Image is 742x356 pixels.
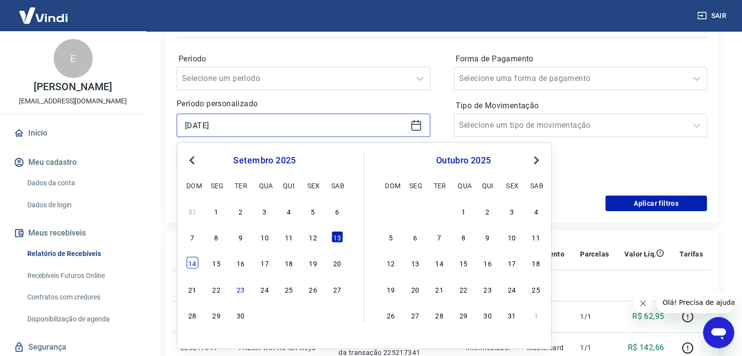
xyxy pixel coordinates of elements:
div: Choose sexta-feira, 3 de outubro de 2025 [506,205,518,217]
img: Vindi [12,0,75,30]
div: dom [186,179,198,191]
div: ter [235,179,246,191]
div: Choose sexta-feira, 5 de setembro de 2025 [307,205,319,217]
div: Choose quinta-feira, 11 de setembro de 2025 [283,231,295,243]
iframe: Mensagem da empresa [657,292,734,313]
div: Choose sábado, 27 de setembro de 2025 [331,283,343,295]
div: Choose domingo, 7 de setembro de 2025 [186,231,198,243]
div: Choose terça-feira, 14 de outubro de 2025 [433,257,445,269]
div: Choose quarta-feira, 3 de setembro de 2025 [259,205,270,217]
div: Choose quinta-feira, 18 de setembro de 2025 [283,257,295,269]
div: Choose segunda-feira, 15 de setembro de 2025 [211,257,222,269]
div: Choose domingo, 31 de agosto de 2025 [186,205,198,217]
div: dom [385,179,397,191]
p: Valor Líq. [624,249,656,259]
div: ter [433,179,445,191]
div: Choose quarta-feira, 24 de setembro de 2025 [259,283,270,295]
div: qui [482,179,494,191]
p: Tarifas [680,249,703,259]
div: Choose domingo, 12 de outubro de 2025 [385,257,397,269]
button: Sair [695,7,730,25]
div: Choose terça-feira, 21 de outubro de 2025 [433,283,445,295]
p: 1/1 [580,312,609,321]
div: Choose sexta-feira, 10 de outubro de 2025 [506,231,518,243]
p: [PERSON_NAME] [34,82,112,92]
div: Choose quarta-feira, 8 de outubro de 2025 [458,231,469,243]
div: Choose terça-feira, 28 de outubro de 2025 [433,309,445,321]
div: Choose domingo, 21 de setembro de 2025 [186,283,198,295]
div: Choose segunda-feira, 1 de setembro de 2025 [211,205,222,217]
div: Choose segunda-feira, 13 de outubro de 2025 [409,257,421,269]
div: sab [530,179,542,191]
button: Aplicar filtros [605,196,707,211]
button: Meus recebíveis [12,222,134,244]
div: Choose quinta-feira, 2 de outubro de 2025 [283,309,295,321]
div: Choose sexta-feira, 26 de setembro de 2025 [307,283,319,295]
div: Choose sexta-feira, 12 de setembro de 2025 [307,231,319,243]
div: Choose terça-feira, 30 de setembro de 2025 [235,309,246,321]
div: Choose quinta-feira, 9 de outubro de 2025 [482,231,494,243]
div: Choose quarta-feira, 1 de outubro de 2025 [458,205,469,217]
div: Choose segunda-feira, 20 de outubro de 2025 [409,283,421,295]
div: qui [283,179,295,191]
div: Choose terça-feira, 2 de setembro de 2025 [235,205,246,217]
input: Data inicial [185,118,406,133]
div: Choose domingo, 28 de setembro de 2025 [385,205,397,217]
div: Choose sábado, 1 de novembro de 2025 [530,309,542,321]
div: sex [506,179,518,191]
div: Choose sábado, 13 de setembro de 2025 [331,231,343,243]
p: R$ 142,66 [628,342,664,354]
div: Choose terça-feira, 7 de outubro de 2025 [433,231,445,243]
div: Choose quarta-feira, 1 de outubro de 2025 [259,309,270,321]
div: Choose terça-feira, 30 de setembro de 2025 [433,205,445,217]
div: sab [331,179,343,191]
div: Choose domingo, 26 de outubro de 2025 [385,309,397,321]
div: setembro 2025 [185,155,344,166]
div: Choose sábado, 4 de outubro de 2025 [530,205,542,217]
iframe: Botão para abrir a janela de mensagens [703,317,734,348]
div: Choose sábado, 25 de outubro de 2025 [530,283,542,295]
div: E [54,39,93,78]
div: Choose sábado, 6 de setembro de 2025 [331,205,343,217]
div: Choose quarta-feira, 22 de outubro de 2025 [458,283,469,295]
div: Choose sábado, 20 de setembro de 2025 [331,257,343,269]
div: Choose sexta-feira, 19 de setembro de 2025 [307,257,319,269]
div: Choose segunda-feira, 27 de outubro de 2025 [409,309,421,321]
iframe: Fechar mensagem [633,294,653,313]
label: Forma de Pagamento [456,53,705,65]
div: Choose segunda-feira, 8 de setembro de 2025 [211,231,222,243]
a: Início [12,122,134,144]
label: Tipo de Movimentação [456,100,705,112]
button: Previous Month [186,155,198,166]
div: Choose domingo, 14 de setembro de 2025 [186,257,198,269]
div: seg [409,179,421,191]
div: Choose domingo, 28 de setembro de 2025 [186,309,198,321]
div: Choose quarta-feira, 15 de outubro de 2025 [458,257,469,269]
div: Choose quarta-feira, 29 de outubro de 2025 [458,309,469,321]
div: Choose quinta-feira, 16 de outubro de 2025 [482,257,494,269]
div: Choose quinta-feira, 25 de setembro de 2025 [283,283,295,295]
a: Contratos com credores [23,287,134,307]
div: month 2025-10 [384,204,543,322]
p: [EMAIL_ADDRESS][DOMAIN_NAME] [19,96,127,106]
div: Choose quarta-feira, 17 de setembro de 2025 [259,257,270,269]
p: R$ 62,95 [632,311,664,322]
a: Dados de login [23,195,134,215]
span: Olá! Precisa de ajuda? [6,7,82,15]
div: outubro 2025 [384,155,543,166]
div: Choose quinta-feira, 30 de outubro de 2025 [482,309,494,321]
div: qua [458,179,469,191]
div: sex [307,179,319,191]
div: Choose domingo, 19 de outubro de 2025 [385,283,397,295]
div: Choose quarta-feira, 10 de setembro de 2025 [259,231,270,243]
div: Choose segunda-feira, 29 de setembro de 2025 [211,309,222,321]
p: Parcelas [580,249,609,259]
div: month 2025-09 [185,204,344,322]
div: Choose sexta-feira, 31 de outubro de 2025 [506,309,518,321]
div: Choose segunda-feira, 22 de setembro de 2025 [211,283,222,295]
p: Período personalizado [177,98,430,110]
div: Choose quinta-feira, 2 de outubro de 2025 [482,205,494,217]
label: Período [179,53,428,65]
div: Choose sábado, 18 de outubro de 2025 [530,257,542,269]
div: Choose sexta-feira, 3 de outubro de 2025 [307,309,319,321]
